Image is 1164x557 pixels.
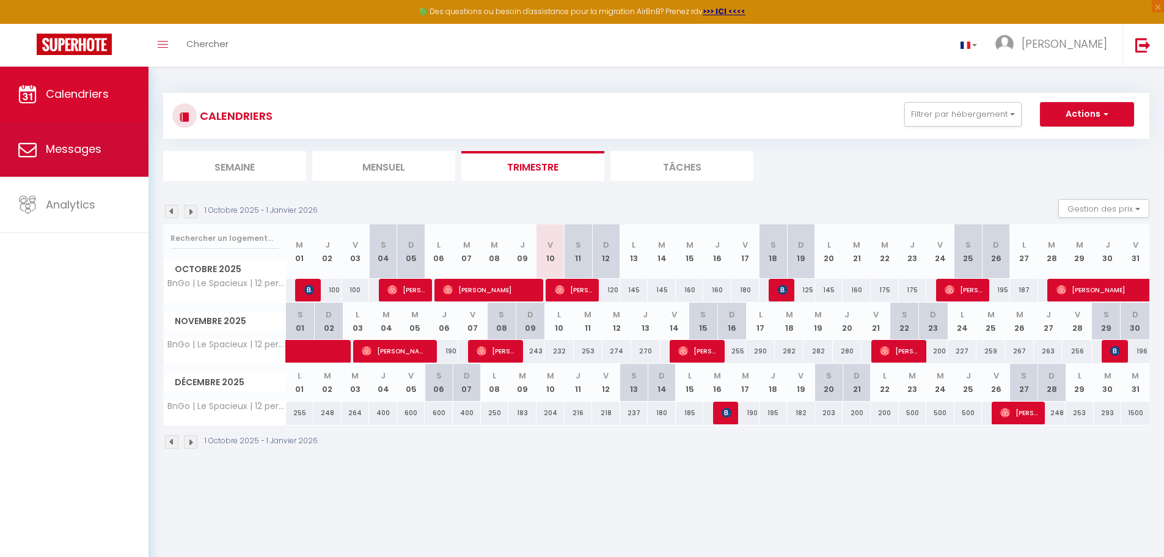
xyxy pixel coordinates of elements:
[993,239,999,251] abbr: D
[648,402,676,424] div: 180
[1075,309,1080,320] abbr: V
[592,364,620,401] th: 12
[948,303,976,340] th: 24
[787,279,815,301] div: 125
[672,309,677,320] abbr: V
[46,86,109,101] span: Calendriers
[519,370,526,382] abbr: M
[205,205,318,216] p: 1 Octobre 2025 - 1 Janvier 2026
[715,239,720,251] abbr: J
[771,239,776,251] abbr: S
[648,279,676,301] div: 145
[731,279,760,301] div: 180
[871,224,899,279] th: 22
[1005,303,1034,340] th: 26
[926,364,954,401] th: 24
[603,370,609,382] abbr: V
[555,278,592,301] span: [PERSON_NAME]
[982,364,1010,401] th: 26
[1021,370,1027,382] abbr: S
[676,402,704,424] div: 185
[464,370,470,382] abbr: D
[584,309,591,320] abbr: M
[1121,224,1149,279] th: 31
[163,151,306,181] li: Semaine
[1094,402,1122,424] div: 293
[397,364,425,401] th: 05
[613,309,620,320] abbr: M
[1105,239,1110,251] abbr: J
[742,239,748,251] abbr: V
[610,151,753,181] li: Tâches
[602,340,631,363] div: 274
[430,303,458,340] th: 06
[910,239,915,251] abbr: J
[742,370,749,382] abbr: M
[1022,36,1107,51] span: [PERSON_NAME]
[994,370,999,382] abbr: V
[164,260,285,278] span: Octobre 2025
[746,340,775,363] div: 290
[487,303,516,340] th: 08
[592,279,620,301] div: 120
[492,370,496,382] abbr: L
[881,239,888,251] abbr: M
[760,402,788,424] div: 195
[544,340,573,363] div: 232
[536,364,565,401] th: 10
[491,239,498,251] abbr: M
[342,402,370,424] div: 264
[296,239,303,251] abbr: M
[826,370,832,382] abbr: S
[803,303,832,340] th: 19
[930,309,936,320] abbr: D
[298,370,301,382] abbr: L
[430,340,458,363] div: 190
[286,364,314,401] th: 01
[516,340,544,363] div: 243
[986,24,1122,67] a: ... [PERSON_NAME]
[982,224,1010,279] th: 26
[899,364,927,401] th: 23
[954,402,983,424] div: 500
[620,224,648,279] th: 13
[1066,364,1094,401] th: 29
[387,278,425,301] span: [PERSON_NAME]
[843,279,871,301] div: 160
[658,239,665,251] abbr: M
[1121,402,1149,424] div: 1500
[1110,339,1119,363] span: [PERSON_NAME]
[873,309,879,320] abbr: V
[46,197,95,212] span: Analytics
[729,309,735,320] abbr: D
[1063,303,1091,340] th: 28
[313,279,342,301] div: 100
[436,370,442,382] abbr: S
[325,239,330,251] abbr: J
[771,370,775,382] abbr: J
[286,303,315,340] th: 01
[425,364,453,401] th: 06
[574,340,602,363] div: 253
[443,278,536,301] span: [PERSON_NAME]
[1048,239,1055,251] abbr: M
[703,364,731,401] th: 16
[481,364,509,401] th: 08
[703,6,745,17] a: >>> ICI <<<<
[564,364,592,401] th: 11
[520,239,525,251] abbr: J
[564,402,592,424] div: 216
[862,303,890,340] th: 21
[787,364,815,401] th: 19
[453,364,481,401] th: 07
[775,303,803,340] th: 18
[286,402,314,424] div: 255
[381,370,386,382] abbr: J
[356,309,359,320] abbr: L
[408,239,414,251] abbr: D
[481,402,509,424] div: 250
[899,402,927,424] div: 500
[731,224,760,279] th: 17
[383,309,390,320] abbr: M
[544,303,573,340] th: 10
